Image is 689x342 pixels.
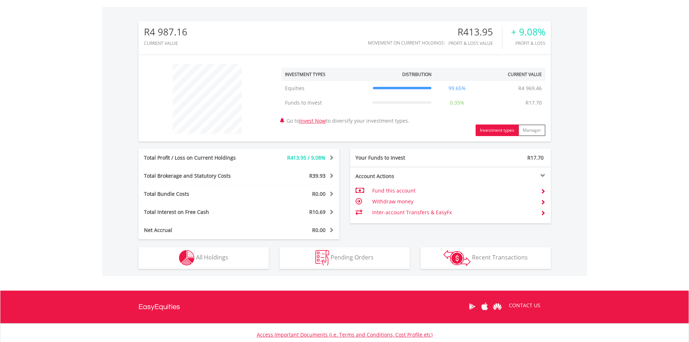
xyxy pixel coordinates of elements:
span: R39.93 [309,172,326,179]
div: Distribution [402,71,431,77]
a: Huawei [491,295,504,318]
div: Total Bundle Costs [139,190,256,198]
img: pending_instructions-wht.png [315,250,329,266]
div: Total Brokerage and Statutory Costs [139,172,256,180]
div: Net Accrual [139,227,256,234]
div: Your Funds to Invest [350,154,451,161]
span: R10.69 [309,208,326,215]
span: R413.95 / 9.08% [287,154,326,161]
div: R413.95 [448,27,502,37]
td: Funds to Invest [281,96,369,110]
th: Investment Types [281,68,369,81]
img: holdings-wht.png [179,250,195,266]
div: Profit & Loss Value [448,41,502,46]
a: Access Important Documents (i.e. Terms and Conditions, Cost Profile etc) [257,331,433,338]
td: 99.65% [435,81,479,96]
a: Google Play [466,295,479,318]
a: EasyEquities [139,291,180,323]
span: R0.00 [312,190,326,197]
td: Withdraw money [372,196,535,207]
div: Total Profit / Loss on Current Holdings [139,154,256,161]
span: R17.70 [527,154,544,161]
td: R4 969.46 [515,81,545,96]
button: Pending Orders [280,247,410,269]
button: All Holdings [139,247,269,269]
div: Profit & Loss [511,41,545,46]
div: Total Interest on Free Cash [139,208,256,216]
button: Investment types [476,124,519,136]
div: Movement on Current Holdings: [368,41,445,45]
span: Recent Transactions [472,253,528,261]
a: Apple [479,295,491,318]
span: R0.00 [312,227,326,233]
div: Account Actions [350,173,451,180]
div: CURRENT VALUE [144,41,187,46]
td: 0.35% [435,96,479,110]
td: Inter-account Transfers & EasyFx [372,207,535,218]
a: CONTACT US [504,295,545,316]
button: Recent Transactions [421,247,551,269]
td: Fund this account [372,185,535,196]
th: Current Value [479,68,545,81]
img: transactions-zar-wht.png [443,250,471,266]
a: Invest Now [299,117,326,124]
button: Manager [518,124,545,136]
div: R4 987.16 [144,27,187,37]
td: Equities [281,81,369,96]
span: Pending Orders [331,253,374,261]
td: R17.70 [522,96,545,110]
div: + 9.08% [511,27,545,37]
span: All Holdings [196,253,228,261]
div: Go to to diversify your investment types. [276,60,551,136]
